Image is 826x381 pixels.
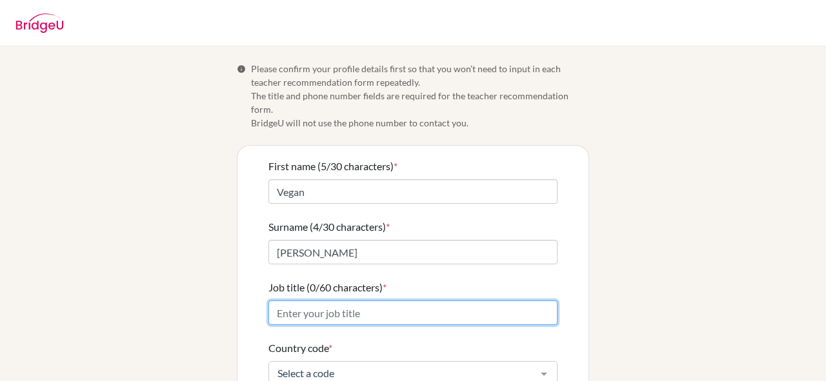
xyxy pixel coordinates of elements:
input: Enter your job title [268,300,558,325]
span: Please confirm your profile details first so that you won’t need to input in each teacher recomme... [251,62,589,130]
label: Surname (4/30 characters) [268,219,390,235]
label: Country code [268,340,332,356]
input: Enter your first name [268,179,558,204]
span: Info [237,64,246,73]
span: Select a code [274,367,531,380]
label: First name (5/30 characters) [268,159,398,174]
label: Job title (0/60 characters) [268,280,387,295]
img: BridgeU logo [15,14,64,33]
input: Enter your surname [268,240,558,264]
